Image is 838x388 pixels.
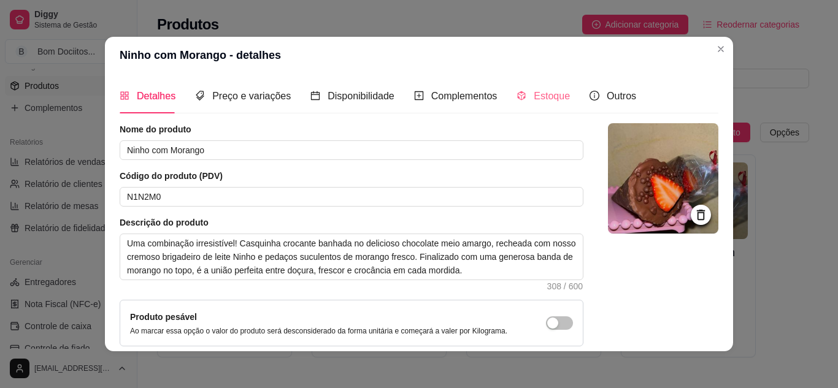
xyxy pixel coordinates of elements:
span: Complementos [431,91,498,101]
label: Produto pesável [130,312,197,322]
span: Disponibilidade [328,91,394,101]
span: tags [195,91,205,101]
span: appstore [120,91,129,101]
textarea: Uma combinação irresistível! Casquinha crocante banhada no delicioso chocolate meio amargo, reche... [120,234,583,280]
span: Estoque [534,91,570,101]
article: Nome do produto [120,123,583,135]
span: code-sandbox [517,91,526,101]
input: Ex.: 123 [120,187,583,207]
article: Código do produto (PDV) [120,170,583,182]
span: info-circle [590,91,599,101]
span: plus-square [414,91,424,101]
span: Outros [607,91,636,101]
p: Ao marcar essa opção o valor do produto será desconsiderado da forma unitária e começará a valer ... [130,326,507,336]
img: logo da loja [608,123,718,234]
button: Close [711,39,731,59]
span: Preço e variações [212,91,291,101]
input: Ex.: Hamburguer de costela [120,140,583,160]
article: Descrição do produto [120,216,583,229]
header: Ninho com Morango - detalhes [105,37,733,74]
span: calendar [310,91,320,101]
span: Detalhes [137,91,175,101]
